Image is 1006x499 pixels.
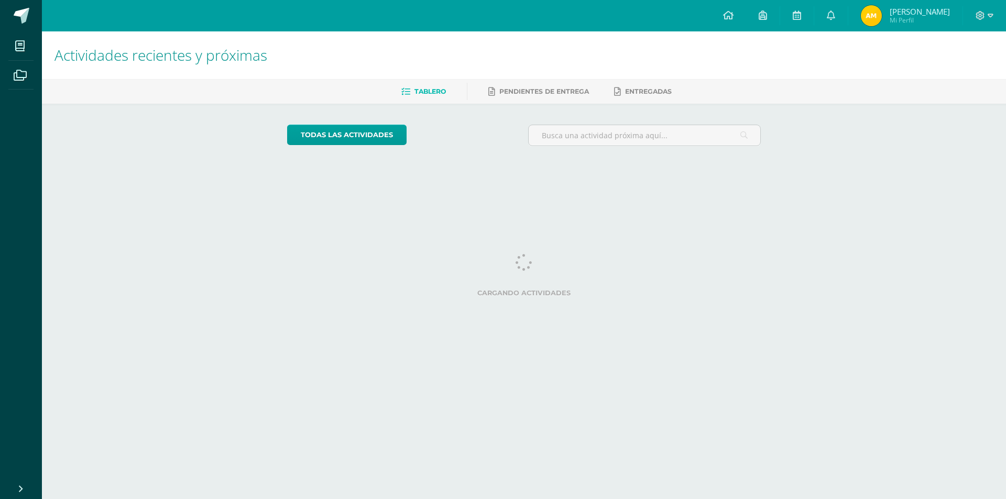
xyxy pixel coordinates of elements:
span: Mi Perfil [890,16,950,25]
input: Busca una actividad próxima aquí... [529,125,761,146]
a: Tablero [401,83,446,100]
span: Entregadas [625,87,672,95]
label: Cargando actividades [287,289,761,297]
span: Pendientes de entrega [499,87,589,95]
span: [PERSON_NAME] [890,6,950,17]
span: Actividades recientes y próximas [54,45,267,65]
a: Pendientes de entrega [488,83,589,100]
a: Entregadas [614,83,672,100]
a: todas las Actividades [287,125,407,145]
img: bdff24eab93b9e015621a90649f39968.png [861,5,882,26]
span: Tablero [414,87,446,95]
